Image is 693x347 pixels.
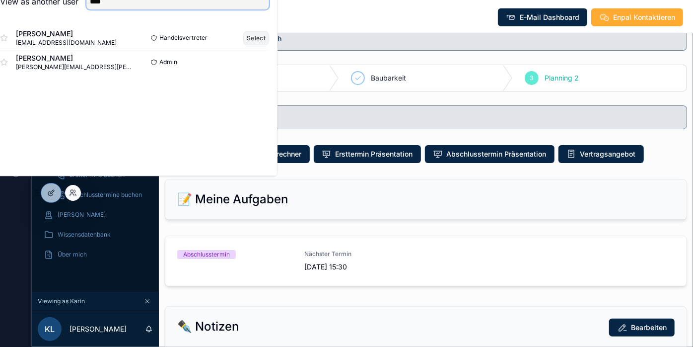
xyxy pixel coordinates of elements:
[16,29,117,39] span: [PERSON_NAME]
[520,12,579,22] span: E-Mail Dashboard
[16,63,135,71] span: [PERSON_NAME][EMAIL_ADDRESS][PERSON_NAME][DOMAIN_NAME]
[558,145,644,163] button: Vertragsangebot
[243,31,269,45] button: Select
[305,262,420,272] span: [DATE] 15:30
[545,73,579,83] span: Planning 2
[580,149,636,159] span: Vertragsangebot
[38,226,153,244] a: Wissensdatenbank
[69,324,127,334] p: [PERSON_NAME]
[16,53,135,63] span: [PERSON_NAME]
[38,297,85,305] span: Viewing as Karin
[185,114,679,121] h5: Planning 2 - Erfolgreich
[177,319,239,335] h2: ✒️ Notizen
[50,186,153,204] a: Abschlusstermine buchen
[305,250,420,258] span: Nächster Termin
[69,191,142,199] span: Abschlusstermine buchen
[16,39,117,47] span: [EMAIL_ADDRESS][DOMAIN_NAME]
[159,58,177,66] span: Admin
[336,149,413,159] span: Ersttermin Präsentation
[613,12,675,22] span: Enpal Kontaktieren
[230,149,302,159] span: Finanzierungsrechner
[185,35,679,42] h5: Daten Validierung - Erfolgreich
[609,319,675,337] button: Bearbeiten
[314,145,421,163] button: Ersttermin Präsentation
[591,8,683,26] button: Enpal Kontaktieren
[159,34,208,42] span: Handelsvertreter
[447,149,547,159] span: Abschlusstermin Präsentation
[177,191,288,207] h2: 📝 Meine Aufgaben
[38,246,153,263] a: Über mich
[631,323,667,333] span: Bearbeiten
[183,250,230,259] div: Abschlusstermin
[371,73,406,83] span: Baubarkeit
[38,206,153,224] a: [PERSON_NAME]
[425,145,554,163] button: Abschlusstermin Präsentation
[58,211,106,219] span: [PERSON_NAME]
[58,231,111,239] span: Wissensdatenbank
[530,74,534,82] span: 3
[58,251,87,259] span: Über mich
[498,8,587,26] button: E-Mail Dashboard
[45,323,55,335] span: KL
[165,236,687,286] a: AbschlussterminNächster Termin[DATE] 15:30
